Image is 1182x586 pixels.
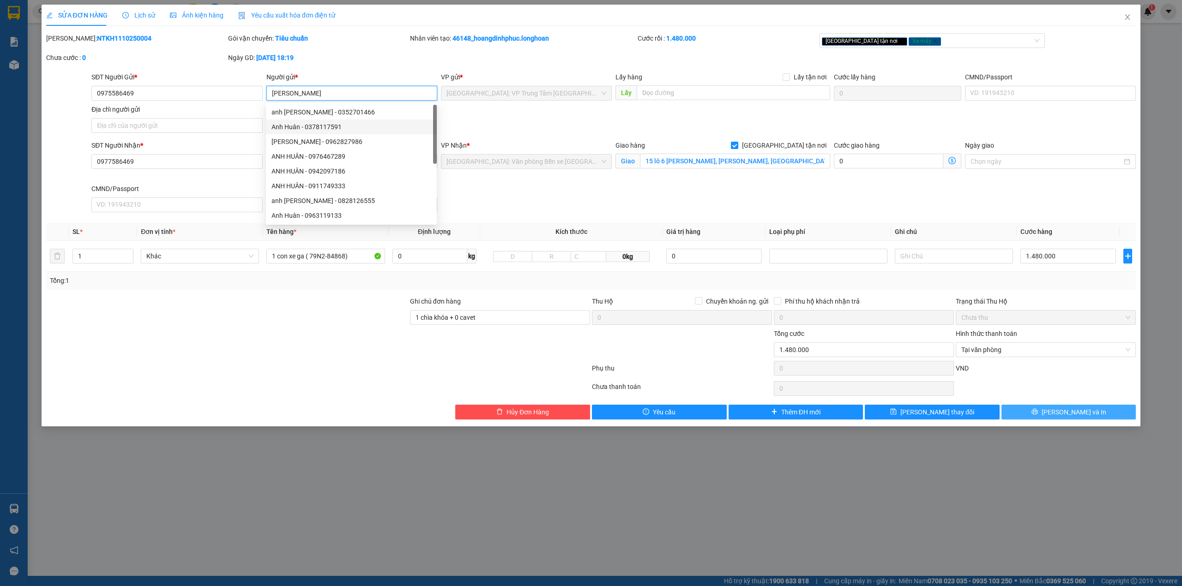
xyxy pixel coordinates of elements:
[496,408,503,416] span: delete
[666,228,700,235] span: Giá trị hàng
[410,298,461,305] label: Ghi chú đơn hàng
[640,154,830,168] input: Giao tận nơi
[834,154,943,168] input: Cước giao hàng
[266,120,437,134] div: Anh Huân - 0378117591
[637,85,830,100] input: Dọc đường
[46,12,53,18] span: edit
[702,296,772,306] span: Chuyển khoản ng. gửi
[961,311,1130,324] span: Chưa thu
[729,405,863,419] button: plusThêm ĐH mới
[228,53,408,63] div: Ngày GD:
[781,407,820,417] span: Thêm ĐH mới
[266,249,385,263] input: VD: Bàn, Ghế
[1031,408,1038,416] span: printer
[899,39,904,43] span: close
[493,251,532,262] input: D
[891,223,1017,241] th: Ghi chú
[46,53,226,63] div: Chưa cước :
[771,408,778,416] span: plus
[455,405,590,419] button: deleteHủy Đơn Hàng
[271,137,431,147] div: [PERSON_NAME] - 0962827986
[266,72,437,82] div: Người gửi
[275,35,308,42] b: Tiêu chuẩn
[890,408,897,416] span: save
[774,330,804,337] span: Tổng cước
[97,35,151,42] b: NTKH1110250004
[18,37,156,52] strong: (Công Ty TNHH Chuyển Phát Nhanh Bảo An - MST: 0109597835)
[933,39,937,43] span: close
[507,407,549,417] span: Hủy Đơn Hàng
[591,382,773,398] div: Chưa thanh toán
[238,12,336,19] span: Yêu cầu xuất hóa đơn điện tử
[909,37,941,46] span: Xe máy
[834,142,880,149] label: Cước giao hàng
[46,33,226,43] div: [PERSON_NAME]:
[790,72,830,82] span: Lấy tận nơi
[170,12,223,19] span: Ảnh kiện hàng
[615,142,645,149] span: Giao hàng
[141,228,175,235] span: Đơn vị tính
[1124,13,1131,21] span: close
[72,228,80,235] span: SL
[271,122,431,132] div: Anh Huân - 0378117591
[1042,407,1106,417] span: [PERSON_NAME] và In
[1115,5,1140,30] button: Close
[956,365,969,372] span: VND
[266,193,437,208] div: anh huân - 0828126555
[638,33,818,43] div: Cước rồi :
[571,251,606,262] input: C
[91,140,262,150] div: SĐT Người Nhận
[961,343,1130,357] span: Tại văn phòng
[50,275,456,286] div: Tổng: 1
[266,105,437,120] div: anh huân - 0352701466
[606,251,650,262] span: 0kg
[271,181,431,191] div: ANH HUÂN - 0911749333
[91,104,262,114] div: Địa chỉ người gửi
[410,310,590,325] input: Ghi chú đơn hàng
[91,184,262,194] div: CMND/Passport
[592,298,613,305] span: Thu Hộ
[971,156,1122,167] input: Ngày giao
[591,363,773,379] div: Phụ thu
[271,210,431,221] div: Anh Huân - 0963119133
[822,37,907,46] span: [GEOGRAPHIC_DATA] tận nơi
[834,73,875,81] label: Cước lấy hàng
[122,12,129,18] span: clock-circle
[895,249,1013,263] input: Ghi Chú
[418,228,451,235] span: Định lượng
[467,249,476,263] span: kg
[170,12,176,18] span: picture
[1001,405,1136,419] button: printer[PERSON_NAME] và In
[1020,228,1052,235] span: Cước hàng
[228,33,408,43] div: Gói vận chuyển:
[781,296,863,306] span: Phí thu hộ khách nhận trả
[271,196,431,206] div: anh [PERSON_NAME] - 0828126555
[266,149,437,164] div: ANH HUÂN - 0976467289
[122,12,155,19] span: Lịch sử
[956,296,1136,306] div: Trạng thái Thu Hộ
[532,251,571,262] input: R
[266,164,437,179] div: ANH HUÂN - 0942097186
[615,73,642,81] span: Lấy hàng
[410,33,636,43] div: Nhân viên tạo:
[643,408,649,416] span: exclamation-circle
[266,228,296,235] span: Tên hàng
[20,13,154,35] strong: BIÊN NHẬN VẬN CHUYỂN BẢO AN EXPRESS
[900,407,974,417] span: [PERSON_NAME] thay đổi
[441,142,467,149] span: VP Nhận
[50,249,65,263] button: delete
[965,142,994,149] label: Ngày giao
[271,166,431,176] div: ANH HUÂN - 0942097186
[1123,249,1132,263] button: plus
[266,208,437,223] div: Anh Huân - 0963119133
[271,151,431,161] div: ANH HUÂN - 0976467289
[266,179,437,193] div: ANH HUÂN - 0911749333
[91,72,262,82] div: SĐT Người Gửi
[446,155,606,168] span: Hải Phòng: Văn phòng Bến xe Thượng Lý
[592,405,727,419] button: exclamation-circleYêu cầu
[91,118,262,133] input: Địa chỉ của người gửi
[46,12,108,19] span: SỬA ĐƠN HÀNG
[271,107,431,117] div: anh [PERSON_NAME] - 0352701466
[266,134,437,149] div: Anh Huân - 0962827986
[653,407,675,417] span: Yêu cầu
